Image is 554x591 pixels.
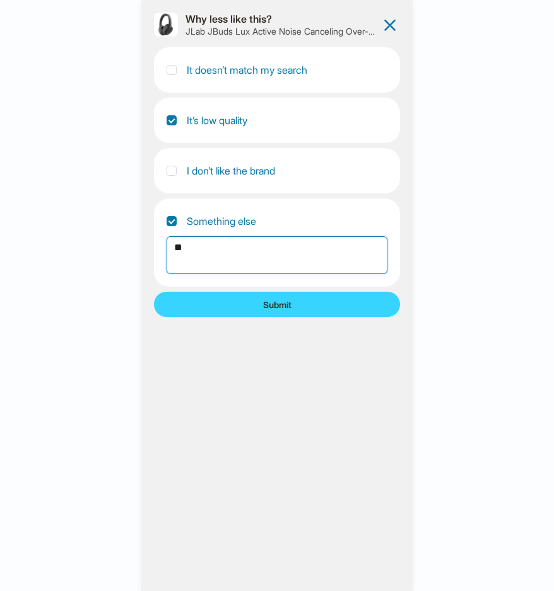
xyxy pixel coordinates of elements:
span: Submit [263,299,292,310]
h1: Why less like this? [186,13,375,26]
img: JLab JBuds Lux Active Noise Canceling Over-Ear Bluetooth Wireless Headphones [154,13,178,37]
label: I don’t like the brand [187,161,281,181]
label: Something else [187,211,262,231]
h2: JLab JBuds Lux Active Noise Canceling Over-Ear Bluetooth Wireless Headphones [186,26,375,37]
button: Submit [154,292,400,317]
label: It’s low quality [187,110,254,130]
label: It doesn’t match my search [187,60,314,80]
